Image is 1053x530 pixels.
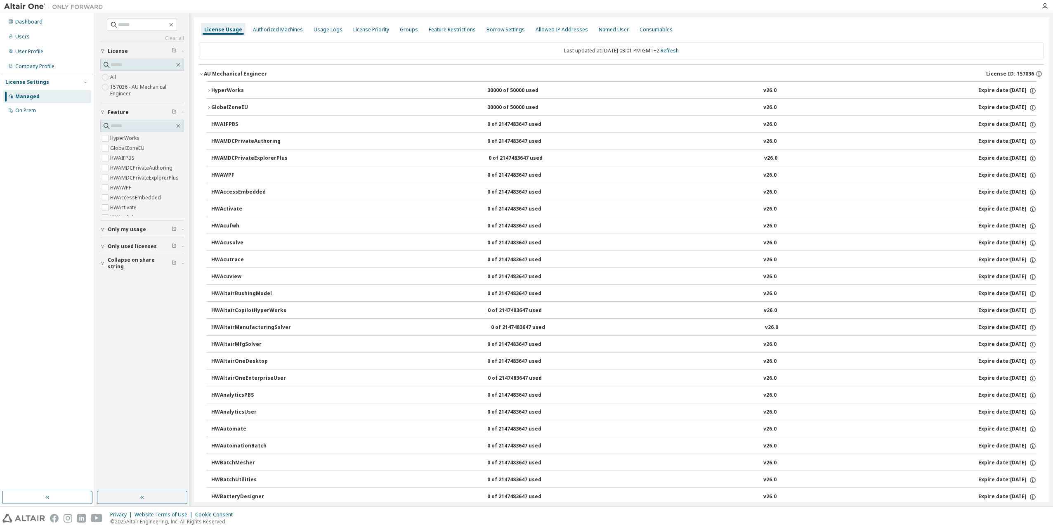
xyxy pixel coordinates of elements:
div: HWAnalyticsUser [211,409,286,416]
div: Managed [15,93,40,100]
div: 0 of 2147483647 used [487,189,562,196]
img: linkedin.svg [77,514,86,523]
div: Expire date: [DATE] [978,172,1036,179]
button: HWAltairOneEnterpriseUser0 of 2147483647 usedv26.0Expire date:[DATE] [211,369,1036,388]
span: License [108,48,128,54]
button: HWAMDCPrivateExplorerPlus0 of 2147483647 usedv26.0Expire date:[DATE] [211,149,1036,168]
div: v26.0 [763,138,777,145]
div: v26.0 [763,256,777,264]
div: Cookie Consent [195,511,238,518]
div: Expire date: [DATE] [978,121,1036,128]
div: Consumables [640,26,673,33]
label: 157036 - AU Mechanical Engineer [110,82,184,99]
div: v26.0 [763,222,777,230]
button: HWAWPF0 of 2147483647 usedv26.0Expire date:[DATE] [211,166,1036,185]
div: 30000 of 50000 used [487,87,562,95]
img: youtube.svg [91,514,103,523]
div: HWAnalyticsPBS [211,392,286,399]
p: © 2025 Altair Engineering, Inc. All Rights Reserved. [110,518,238,525]
div: Expire date: [DATE] [978,290,1036,298]
span: Clear filter [172,243,177,250]
div: Expire date: [DATE] [978,189,1036,196]
div: 0 of 2147483647 used [489,155,563,162]
button: HWAltairCopilotHyperWorks0 of 2147483647 usedv26.0Expire date:[DATE] [211,302,1036,320]
div: v26.0 [763,189,777,196]
div: Company Profile [15,63,54,70]
div: v26.0 [763,358,777,365]
div: HWAIFPBS [211,121,286,128]
label: All [110,72,118,82]
div: Expire date: [DATE] [978,341,1036,348]
div: 0 of 2147483647 used [487,341,562,348]
div: v26.0 [765,324,778,331]
div: v26.0 [763,121,777,128]
div: AU Mechanical Engineer [204,71,267,77]
div: Dashboard [15,19,42,25]
a: Refresh [661,47,679,54]
div: HWAltairBushingModel [211,290,286,298]
label: GlobalZoneEU [110,143,146,153]
button: HWAcuview0 of 2147483647 usedv26.0Expire date:[DATE] [211,268,1036,286]
div: 0 of 2147483647 used [487,239,562,247]
button: Feature [100,103,184,121]
div: Expire date: [DATE] [978,442,1036,450]
button: HWAnalyticsUser0 of 2147483647 usedv26.0Expire date:[DATE] [211,403,1036,421]
div: 0 of 2147483647 used [487,121,562,128]
div: 0 of 2147483647 used [487,273,562,281]
img: Altair One [4,2,107,11]
div: HWBatchMesher [211,459,286,467]
div: HWBatteryDesigner [211,493,286,501]
button: HWBatchMesher0 of 2147483647 usedv26.0Expire date:[DATE] [211,454,1036,472]
div: 0 of 2147483647 used [487,409,562,416]
div: v26.0 [764,155,777,162]
button: Only used licenses [100,237,184,256]
span: Clear filter [172,260,177,267]
div: 0 of 2147483647 used [487,459,562,467]
div: Allowed IP Addresses [536,26,588,33]
div: 0 of 2147483647 used [487,426,562,433]
button: HWAltairMfgSolver0 of 2147483647 usedv26.0Expire date:[DATE] [211,336,1036,354]
button: HWAcutrace0 of 2147483647 usedv26.0Expire date:[DATE] [211,251,1036,269]
div: HWAutomationBatch [211,442,286,450]
span: Clear filter [172,48,177,54]
button: Only my usage [100,220,184,239]
label: HWAIFPBS [110,153,136,163]
div: HWAMDCPrivateExplorerPlus [211,155,288,162]
div: Expire date: [DATE] [978,324,1036,331]
label: HWAMDCPrivateAuthoring [110,163,174,173]
div: Last updated at: [DATE] 03:01 PM GMT+2 [199,42,1044,59]
div: Expire date: [DATE] [978,273,1036,281]
div: 0 of 2147483647 used [487,358,562,365]
button: HWBatchUtilities0 of 2147483647 usedv26.0Expire date:[DATE] [211,471,1036,489]
div: License Usage [204,26,242,33]
div: Users [15,33,30,40]
div: License Priority [353,26,389,33]
button: HWActivate0 of 2147483647 usedv26.0Expire date:[DATE] [211,200,1036,218]
div: v26.0 [763,206,777,213]
div: 0 of 2147483647 used [487,222,562,230]
div: HWAWPF [211,172,286,179]
div: v26.0 [763,341,777,348]
div: Groups [400,26,418,33]
div: Expire date: [DATE] [978,256,1036,264]
div: v26.0 [763,290,777,298]
img: instagram.svg [64,514,72,523]
div: v26.0 [763,239,777,247]
div: 0 of 2147483647 used [487,172,562,179]
div: 0 of 2147483647 used [488,375,562,382]
img: facebook.svg [50,514,59,523]
div: v26.0 [763,476,777,484]
div: HWAMDCPrivateAuthoring [211,138,286,145]
div: 0 of 2147483647 used [487,476,562,484]
div: HWAcusolve [211,239,286,247]
span: License ID: 157036 [986,71,1034,77]
label: HWActivate [110,203,138,213]
div: Expire date: [DATE] [978,409,1036,416]
div: GlobalZoneEU [211,104,286,111]
button: HWAutomationBatch0 of 2147483647 usedv26.0Expire date:[DATE] [211,437,1036,455]
div: 0 of 2147483647 used [491,324,565,331]
div: 0 of 2147483647 used [487,138,562,145]
button: HWAltairBushingModel0 of 2147483647 usedv26.0Expire date:[DATE] [211,285,1036,303]
div: HWBatchUtilities [211,476,286,484]
div: HWAccessEmbedded [211,189,286,196]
